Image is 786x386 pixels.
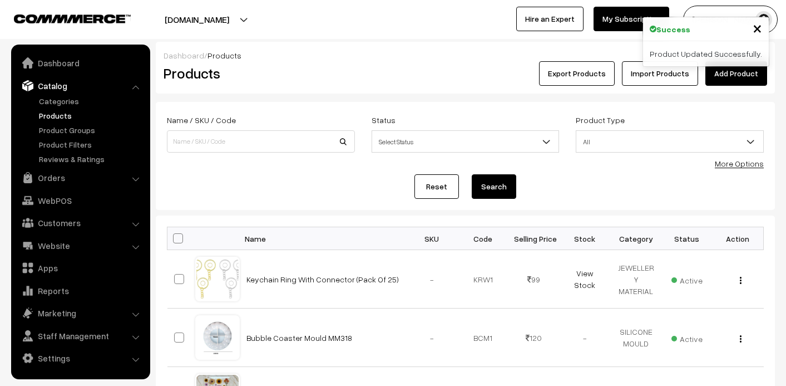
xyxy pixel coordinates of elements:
[14,53,146,73] a: Dashboard
[622,61,698,86] a: Import Products
[661,227,713,250] th: Status
[36,110,146,121] a: Products
[457,250,508,309] td: KRW1
[36,139,146,150] a: Product Filters
[610,250,661,309] td: JEWELLERY MATERIAL
[164,65,354,82] h2: Products
[372,130,560,153] span: Select Status
[656,23,690,35] strong: Success
[560,227,611,250] th: Stock
[14,348,146,368] a: Settings
[207,51,241,60] span: Products
[705,61,767,86] a: Add Product
[610,309,661,367] td: SILICONE MOULD
[14,168,146,188] a: Orders
[246,275,399,284] a: Keychain Ring With Connector (Pack Of 25)
[14,281,146,301] a: Reports
[407,309,458,367] td: -
[576,132,763,152] span: All
[508,309,560,367] td: 120
[246,333,352,343] a: Bubble Coaster Mould MM318
[14,76,146,96] a: Catalog
[407,250,458,309] td: -
[164,51,204,60] a: Dashboard
[14,236,146,256] a: Website
[372,114,396,126] label: Status
[713,227,764,250] th: Action
[36,124,146,136] a: Product Groups
[576,114,625,126] label: Product Type
[126,6,268,33] button: [DOMAIN_NAME]
[14,258,146,278] a: Apps
[36,95,146,107] a: Categories
[740,335,741,343] img: Menu
[472,174,516,199] button: Search
[574,268,595,290] a: View Stock
[457,227,508,250] th: Code
[14,213,146,233] a: Customers
[167,114,236,126] label: Name / SKU / Code
[14,326,146,346] a: Staff Management
[407,227,458,250] th: SKU
[372,132,559,152] span: Select Status
[14,11,111,25] a: COMMMERCE
[457,309,508,367] td: BCM1
[610,227,661,250] th: Category
[240,227,407,250] th: Name
[753,19,762,36] button: Close
[164,50,767,61] div: /
[560,309,611,367] td: -
[643,41,769,66] div: Product Updated Successfully.
[594,7,669,31] a: My Subscription
[508,227,560,250] th: Selling Price
[753,17,762,38] span: ×
[14,303,146,323] a: Marketing
[576,130,764,153] span: All
[14,190,146,211] a: WebPOS
[516,7,584,31] a: Hire an Expert
[683,6,778,33] button: [PERSON_NAME]…
[740,277,741,284] img: Menu
[755,11,772,28] img: user
[167,130,355,153] input: Name / SKU / Code
[715,159,764,168] a: More Options
[508,250,560,309] td: 99
[671,330,703,345] span: Active
[14,14,131,23] img: COMMMERCE
[671,272,703,286] span: Active
[539,61,615,86] button: Export Products
[414,174,459,199] a: Reset
[36,153,146,165] a: Reviews & Ratings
